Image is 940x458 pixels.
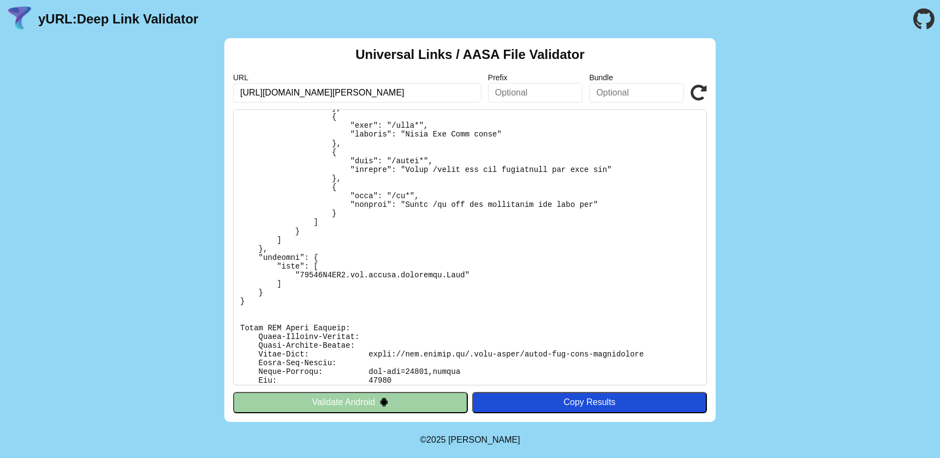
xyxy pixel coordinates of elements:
[426,435,446,444] span: 2025
[488,73,583,82] label: Prefix
[589,83,684,103] input: Optional
[478,397,701,407] div: Copy Results
[233,83,481,103] input: Required
[420,422,520,458] footer: ©
[355,47,585,62] h2: Universal Links / AASA File Validator
[5,5,34,33] img: yURL Logo
[233,73,481,82] label: URL
[589,73,684,82] label: Bundle
[488,83,583,103] input: Optional
[472,392,707,413] button: Copy Results
[233,109,707,385] pre: Lorem ipsu do: sitam://con.adipis.el/.sedd-eiusm/tempo-inc-utla-etdoloremag Al Enimadmi: Veni Qui...
[379,397,389,407] img: droidIcon.svg
[38,11,198,27] a: yURL:Deep Link Validator
[448,435,520,444] a: Michael Ibragimchayev's Personal Site
[233,392,468,413] button: Validate Android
